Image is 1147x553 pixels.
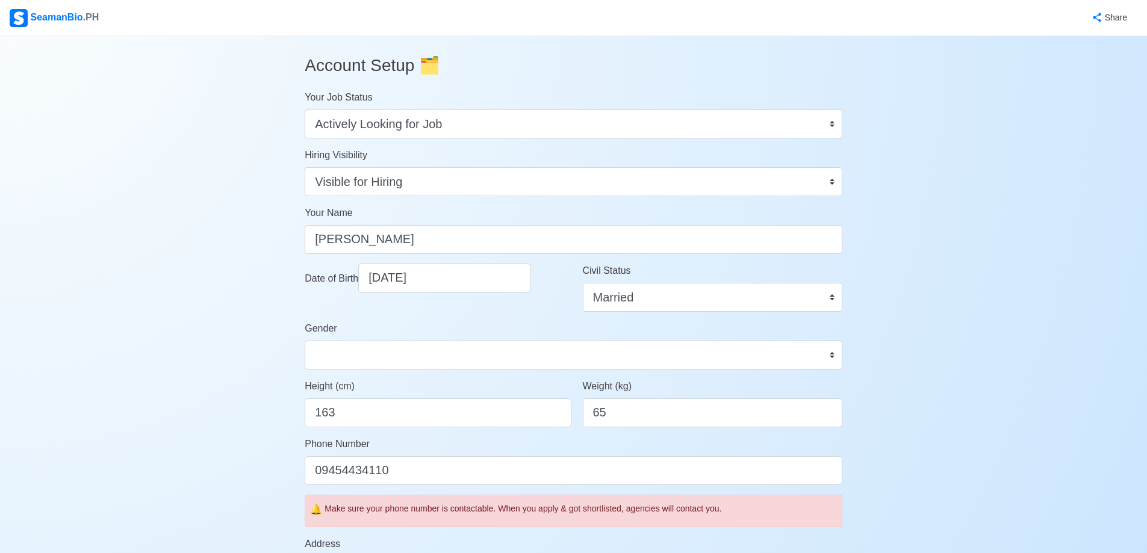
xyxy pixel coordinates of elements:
label: Civil Status [583,264,631,278]
span: Height (cm) [305,381,355,391]
span: Your Name [305,208,352,218]
h3: Account Setup [305,46,842,85]
span: .PH [83,12,99,22]
input: ex. +63 912 345 6789 [305,456,842,485]
div: SeamanBio [10,9,99,27]
input: ex. 60 [583,398,842,427]
span: folder [419,56,440,75]
span: Hiring Visibility [305,150,367,160]
span: Weight (kg) [583,381,632,391]
span: caution [310,502,322,517]
input: Type your name [305,225,842,254]
img: Logo [10,9,28,27]
span: Phone Number [305,439,370,449]
label: Your Job Status [305,90,372,105]
div: Make sure your phone number is contactable. When you apply & got shortlisted, agencies will conta... [325,502,837,515]
label: Gender [305,321,337,336]
input: ex. 163 [305,398,571,427]
span: Address [305,539,340,549]
label: Date of Birth [305,271,358,286]
button: Share [1080,6,1137,29]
